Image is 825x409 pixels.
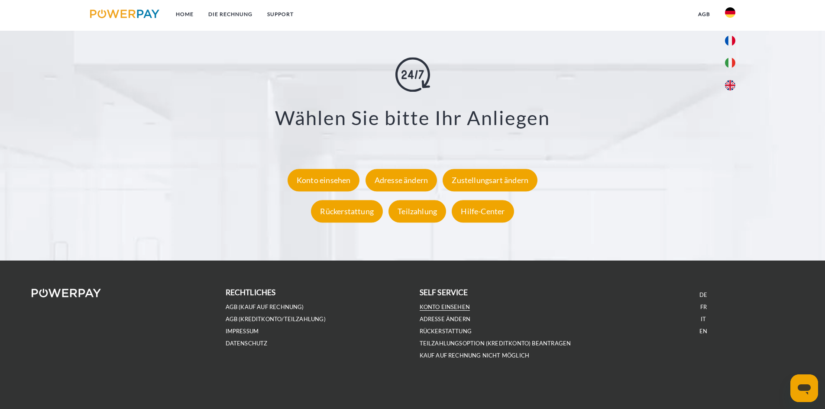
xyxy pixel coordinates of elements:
img: it [725,58,735,68]
img: logo-powerpay.svg [90,10,160,18]
img: de [725,7,735,18]
img: logo-powerpay-white.svg [32,289,101,297]
a: IT [701,316,706,323]
img: online-shopping.svg [395,58,430,92]
a: DE [699,291,707,299]
a: Kauf auf Rechnung nicht möglich [420,352,530,359]
a: Teilzahlungsoption (KREDITKONTO) beantragen [420,340,571,347]
a: EN [699,328,707,335]
div: Hilfe-Center [452,200,514,222]
img: en [725,80,735,90]
a: Hilfe-Center [450,206,516,216]
div: Adresse ändern [366,169,437,191]
a: FR [700,303,707,311]
div: Zustellungsart ändern [443,169,537,191]
h3: Wählen Sie bitte Ihr Anliegen [52,106,773,130]
a: agb [691,6,718,22]
img: fr [725,35,735,46]
a: Home [168,6,201,22]
a: Rückerstattung [420,328,472,335]
iframe: Schaltfläche zum Öffnen des Messaging-Fensters [790,374,818,402]
a: Konto einsehen [420,303,470,311]
a: IMPRESSUM [226,328,259,335]
a: AGB (Kreditkonto/Teilzahlung) [226,316,326,323]
a: Zustellungsart ändern [440,175,540,185]
b: rechtliches [226,288,276,297]
a: Adresse ändern [363,175,440,185]
a: Konto einsehen [285,175,362,185]
a: DATENSCHUTZ [226,340,268,347]
a: Teilzahlung [386,206,448,216]
div: Rückerstattung [311,200,383,222]
div: Konto einsehen [288,169,360,191]
a: Rückerstattung [309,206,385,216]
a: SUPPORT [260,6,301,22]
a: DIE RECHNUNG [201,6,260,22]
a: Adresse ändern [420,316,471,323]
b: self service [420,288,468,297]
div: Teilzahlung [388,200,446,222]
a: AGB (Kauf auf Rechnung) [226,303,304,311]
